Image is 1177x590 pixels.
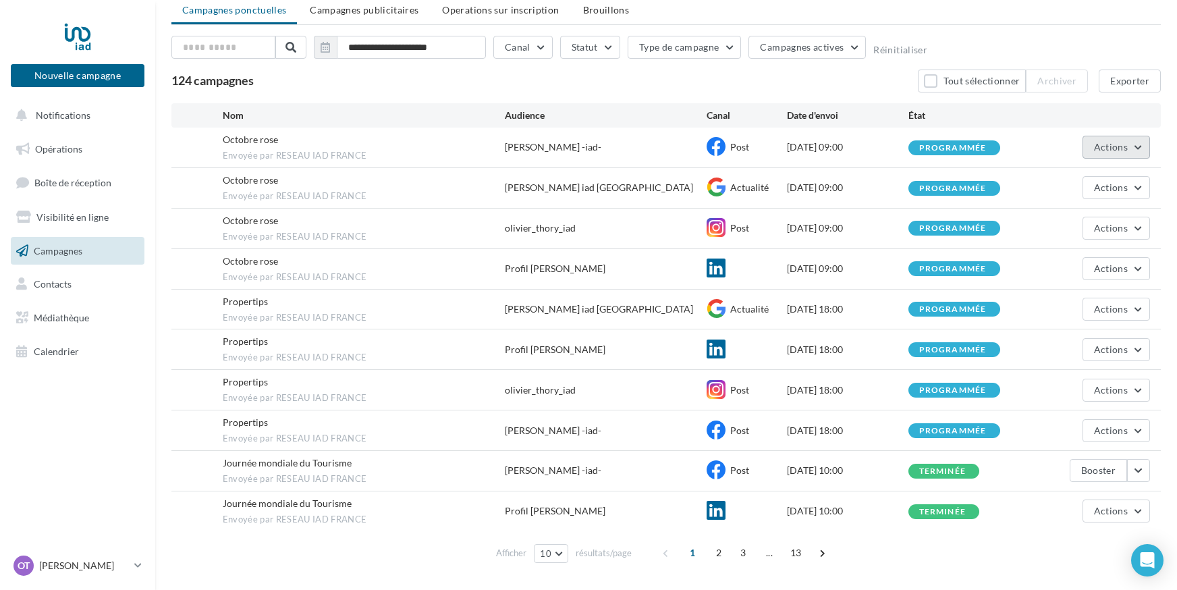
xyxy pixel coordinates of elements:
[34,244,82,256] span: Campagnes
[35,143,82,155] span: Opérations
[36,109,90,121] span: Notifications
[730,182,769,193] span: Actualité
[628,36,742,59] button: Type de campagne
[505,221,576,235] div: olivier_thory_iad
[919,427,987,435] div: programmée
[730,222,749,234] span: Post
[223,417,268,428] span: Propertips
[18,559,30,572] span: OT
[1094,263,1128,274] span: Actions
[34,278,72,290] span: Contacts
[1083,338,1150,361] button: Actions
[1083,257,1150,280] button: Actions
[1083,176,1150,199] button: Actions
[223,376,268,387] span: Propertips
[787,181,908,194] div: [DATE] 09:00
[223,473,505,485] span: Envoyée par RESEAU IAD FRANCE
[785,542,807,564] span: 13
[505,383,576,397] div: olivier_thory_iad
[505,262,605,275] div: Profil [PERSON_NAME]
[1083,298,1150,321] button: Actions
[908,109,1029,122] div: État
[505,109,707,122] div: Audience
[919,265,987,273] div: programmée
[223,271,505,284] span: Envoyée par RESEAU IAD FRANCE
[540,548,551,559] span: 10
[223,498,352,509] span: Journée mondiale du Tourisme
[1083,379,1150,402] button: Actions
[1083,500,1150,522] button: Actions
[1083,419,1150,442] button: Actions
[505,424,601,437] div: [PERSON_NAME] -iad-
[1083,217,1150,240] button: Actions
[223,150,505,162] span: Envoyée par RESEAU IAD FRANCE
[787,302,908,316] div: [DATE] 18:00
[8,270,147,298] a: Contacts
[505,140,601,154] div: [PERSON_NAME] -iad-
[223,514,505,526] span: Envoyée par RESEAU IAD FRANCE
[505,464,601,477] div: [PERSON_NAME] -iad-
[34,346,79,357] span: Calendrier
[8,304,147,332] a: Médiathèque
[34,177,111,188] span: Boîte de réception
[576,547,632,560] span: résultats/page
[583,4,630,16] span: Brouillons
[1131,544,1164,576] div: Open Intercom Messenger
[8,135,147,163] a: Opérations
[223,190,505,203] span: Envoyée par RESEAU IAD FRANCE
[918,70,1026,92] button: Tout sélectionner
[8,338,147,366] a: Calendrier
[223,109,505,122] div: Nom
[1094,384,1128,396] span: Actions
[1083,136,1150,159] button: Actions
[787,221,908,235] div: [DATE] 09:00
[1094,505,1128,516] span: Actions
[534,544,568,563] button: 10
[787,140,908,154] div: [DATE] 09:00
[560,36,620,59] button: Statut
[1026,70,1088,92] button: Archiver
[1094,425,1128,436] span: Actions
[759,542,780,564] span: ...
[919,346,987,354] div: programmée
[919,224,987,233] div: programmée
[36,211,109,223] span: Visibilité en ligne
[8,237,147,265] a: Campagnes
[11,64,144,87] button: Nouvelle campagne
[730,384,749,396] span: Post
[707,109,788,122] div: Canal
[919,144,987,153] div: programmée
[919,508,966,516] div: terminée
[223,312,505,324] span: Envoyée par RESEAU IAD FRANCE
[682,542,703,564] span: 1
[1094,222,1128,234] span: Actions
[1070,459,1127,482] button: Booster
[1094,182,1128,193] span: Actions
[223,392,505,404] span: Envoyée par RESEAU IAD FRANCE
[732,542,754,564] span: 3
[760,41,844,53] span: Campagnes actives
[223,174,278,186] span: Octobre rose
[730,464,749,476] span: Post
[787,383,908,397] div: [DATE] 18:00
[442,4,559,16] span: Operations sur inscription
[223,215,278,226] span: Octobre rose
[223,231,505,243] span: Envoyée par RESEAU IAD FRANCE
[11,553,144,579] a: OT [PERSON_NAME]
[919,386,987,395] div: programmée
[730,303,769,315] span: Actualité
[223,336,268,347] span: Propertips
[919,467,966,476] div: terminée
[1094,303,1128,315] span: Actions
[1094,344,1128,355] span: Actions
[171,73,254,88] span: 124 campagnes
[748,36,866,59] button: Campagnes actives
[787,262,908,275] div: [DATE] 09:00
[505,504,605,518] div: Profil [PERSON_NAME]
[223,255,278,267] span: Octobre rose
[8,168,147,197] a: Boîte de réception
[493,36,553,59] button: Canal
[919,184,987,193] div: programmée
[787,343,908,356] div: [DATE] 18:00
[310,4,418,16] span: Campagnes publicitaires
